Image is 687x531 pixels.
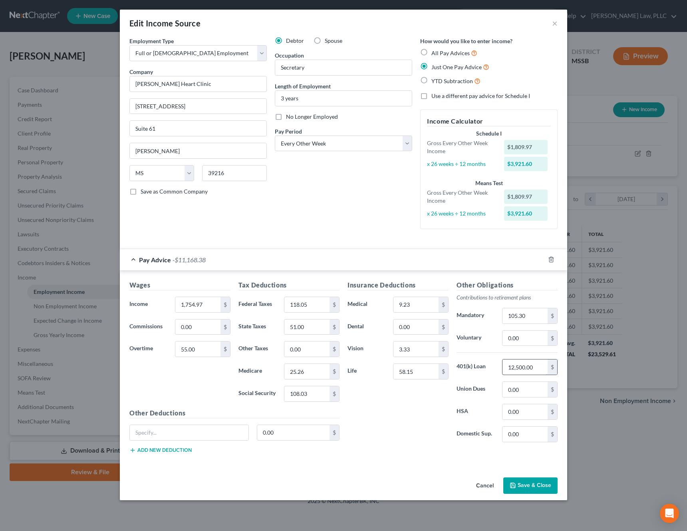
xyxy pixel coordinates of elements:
div: $ [220,341,230,357]
div: $ [548,359,557,375]
input: 0.00 [257,425,330,440]
input: 0.00 [284,319,330,335]
div: $ [330,297,339,312]
div: $ [220,319,230,335]
div: $ [439,341,448,357]
h5: Other Obligations [457,280,558,290]
button: Save & Close [503,477,558,494]
input: 0.00 [284,386,330,401]
label: HSA [453,404,498,420]
h5: Wages [129,280,230,290]
div: Means Test [427,179,551,187]
label: Mandatory [453,308,498,324]
span: Company [129,68,153,75]
div: $ [330,341,339,357]
div: $ [330,364,339,379]
input: -- [275,60,412,75]
label: Overtime [125,341,171,357]
div: $ [330,319,339,335]
label: Commissions [125,319,171,335]
div: x 26 weeks ÷ 12 months [423,160,500,168]
label: Voluntary [453,330,498,346]
div: $ [548,404,557,419]
label: Union Dues [453,381,498,397]
h5: Income Calculator [427,116,551,126]
input: 0.00 [393,297,439,312]
label: Federal Taxes [234,297,280,313]
input: 0.00 [393,364,439,379]
label: Medical [343,297,389,313]
div: $1,809.97 [504,140,548,154]
div: Open Intercom Messenger [660,504,679,523]
span: YTD Subtraction [431,78,473,84]
div: Gross Every Other Week Income [423,189,500,205]
label: Occupation [275,51,304,60]
label: Vision [343,341,389,357]
div: $ [439,297,448,312]
span: All Pay Advices [431,50,470,56]
span: Pay Period [275,128,302,135]
h5: Other Deductions [129,408,340,418]
span: Save as Common Company [141,188,208,195]
span: Employment Type [129,38,174,44]
input: 0.00 [175,297,220,312]
h5: Insurance Deductions [347,280,449,290]
div: $ [220,297,230,312]
label: Social Security [234,386,280,402]
span: Debtor [286,37,304,44]
label: 401(k) Loan [453,359,498,375]
div: $3,921.60 [504,157,548,171]
label: Dental [343,319,389,335]
div: $1,809.97 [504,190,548,204]
label: Medicare [234,363,280,379]
div: $3,921.60 [504,206,548,221]
input: 0.00 [502,427,548,442]
button: Add new deduction [129,447,192,453]
div: Gross Every Other Week Income [423,139,500,155]
input: 0.00 [502,308,548,323]
span: Income [129,300,148,307]
input: ex: 2 years [275,91,412,106]
label: Life [343,363,389,379]
button: × [552,18,558,28]
input: 0.00 [393,341,439,357]
input: Unit, Suite, etc... [130,121,266,136]
input: 0.00 [502,359,548,375]
input: Enter zip... [202,165,267,181]
div: $ [439,364,448,379]
input: Specify... [130,425,248,440]
div: $ [548,331,557,346]
div: $ [330,386,339,401]
span: Use a different pay advice for Schedule I [431,92,530,99]
div: x 26 weeks ÷ 12 months [423,210,500,218]
div: $ [548,308,557,323]
input: 0.00 [393,319,439,335]
input: Search company by name... [129,76,267,92]
span: Spouse [325,37,342,44]
input: Enter address... [130,99,266,114]
label: State Taxes [234,319,280,335]
span: No Longer Employed [286,113,338,120]
label: Other Taxes [234,341,280,357]
div: $ [439,319,448,335]
h5: Tax Deductions [238,280,340,290]
span: -$11,168.38 [173,256,206,264]
div: $ [548,427,557,442]
div: Edit Income Source [129,18,201,29]
input: 0.00 [175,319,220,335]
span: Pay Advice [139,256,171,264]
input: 0.00 [502,382,548,397]
label: Length of Employment [275,82,331,90]
div: $ [548,382,557,397]
input: 0.00 [502,404,548,419]
div: Schedule I [427,130,551,138]
p: Contributions to retirement plans [457,293,558,301]
input: 0.00 [284,297,330,312]
label: How would you like to enter income? [420,37,512,45]
input: 0.00 [284,364,330,379]
input: 0.00 [502,331,548,346]
div: $ [330,425,339,440]
input: 0.00 [175,341,220,357]
label: Domestic Sup. [453,426,498,442]
button: Cancel [470,478,500,494]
